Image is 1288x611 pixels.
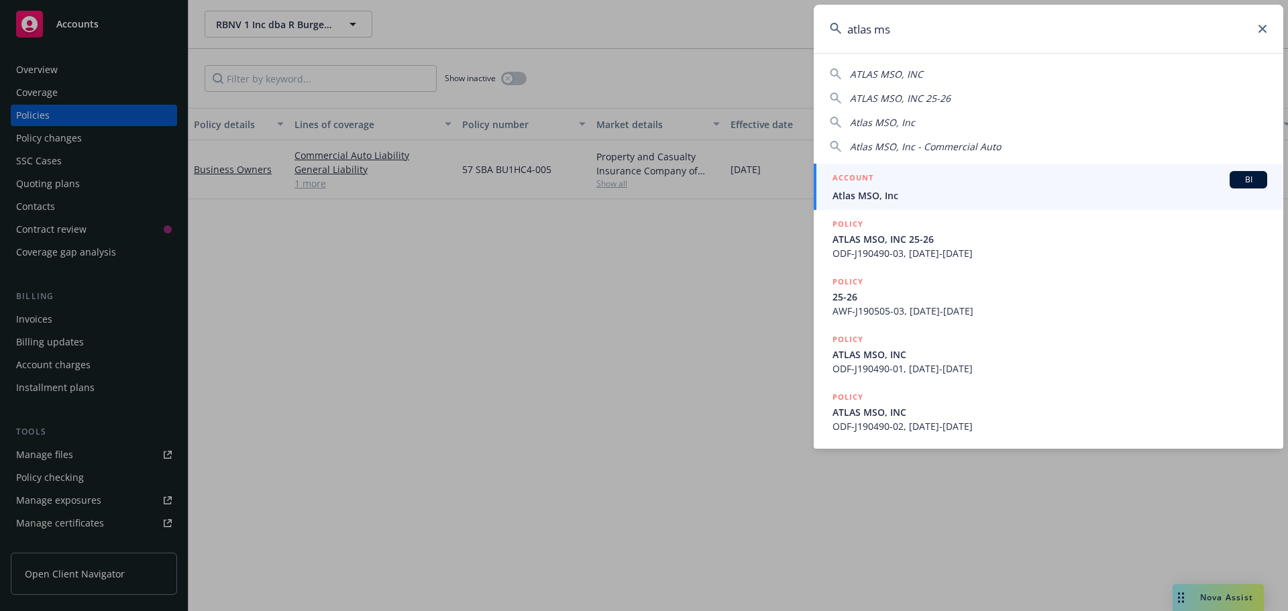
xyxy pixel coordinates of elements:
input: Search... [814,5,1283,53]
h5: POLICY [833,217,863,231]
h5: ACCOUNT [833,171,873,187]
h5: POLICY [833,275,863,288]
span: ATLAS MSO, INC 25-26 [850,92,951,105]
a: POLICYATLAS MSO, INCODF-J190490-01, [DATE]-[DATE] [814,325,1283,383]
span: ATLAS MSO, INC 25-26 [833,232,1267,246]
a: POLICY25-26AWF-J190505-03, [DATE]-[DATE] [814,268,1283,325]
a: POLICYATLAS MSO, INCODF-J190490-02, [DATE]-[DATE] [814,383,1283,441]
span: ODF-J190490-02, [DATE]-[DATE] [833,419,1267,433]
span: ODF-J190490-01, [DATE]-[DATE] [833,362,1267,376]
a: ACCOUNTBIAtlas MSO, Inc [814,164,1283,210]
span: Atlas MSO, Inc [850,116,915,129]
span: ODF-J190490-03, [DATE]-[DATE] [833,246,1267,260]
h5: POLICY [833,333,863,346]
span: 25-26 [833,290,1267,304]
span: ATLAS MSO, INC [833,347,1267,362]
span: AWF-J190505-03, [DATE]-[DATE] [833,304,1267,318]
span: ATLAS MSO, INC [833,405,1267,419]
span: Atlas MSO, Inc - Commercial Auto [850,140,1001,153]
span: BI [1235,174,1262,186]
span: Atlas MSO, Inc [833,188,1267,203]
span: ATLAS MSO, INC [850,68,923,80]
a: POLICYATLAS MSO, INC 25-26ODF-J190490-03, [DATE]-[DATE] [814,210,1283,268]
h5: POLICY [833,390,863,404]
